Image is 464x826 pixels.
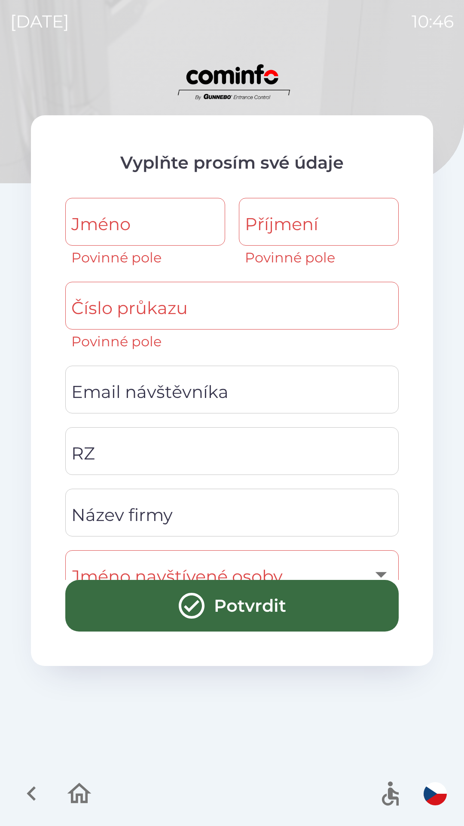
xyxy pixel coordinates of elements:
[65,150,399,176] p: Vyplňte prosím své údaje
[71,331,393,352] p: Povinné pole
[245,247,393,268] p: Povinné pole
[412,9,454,34] p: 10:46
[10,9,69,34] p: [DATE]
[424,782,447,805] img: cs flag
[31,60,433,102] img: Logo
[65,580,399,632] button: Potvrdit
[366,560,396,589] button: Open
[71,247,219,268] p: Povinné pole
